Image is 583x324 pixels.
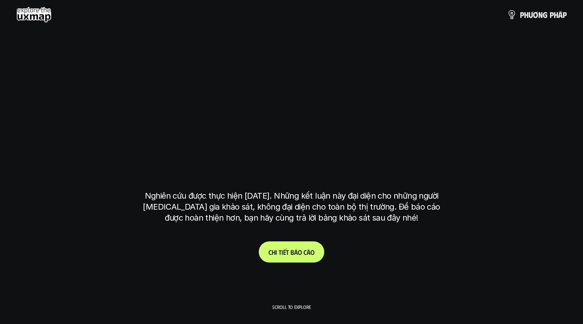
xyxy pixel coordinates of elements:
span: ế [283,248,286,256]
span: ư [528,10,533,19]
span: t [286,248,289,256]
span: o [310,248,314,256]
h6: Kết quả nghiên cứu [264,62,325,71]
a: phươngpháp [507,7,567,23]
span: á [294,248,298,256]
p: Scroll to explore [272,304,311,310]
h1: phạm vi công việc của [143,79,440,114]
span: á [307,248,310,256]
a: Chitiếtbáocáo [259,241,324,263]
span: p [550,10,554,19]
span: i [282,248,283,256]
span: i [275,248,277,256]
p: Nghiên cứu được thực hiện [DATE]. Những kết luận này đại diện cho những người [MEDICAL_DATA] gia ... [139,190,444,223]
span: ơ [533,10,538,19]
span: C [269,248,272,256]
span: o [298,248,302,256]
span: h [554,10,558,19]
span: h [272,248,275,256]
span: b [290,248,294,256]
span: p [520,10,524,19]
span: t [279,248,282,256]
h1: tại [GEOGRAPHIC_DATA] [146,144,437,178]
span: p [563,10,567,19]
span: c [304,248,307,256]
span: h [524,10,528,19]
span: á [558,10,563,19]
span: n [538,10,543,19]
span: g [543,10,548,19]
